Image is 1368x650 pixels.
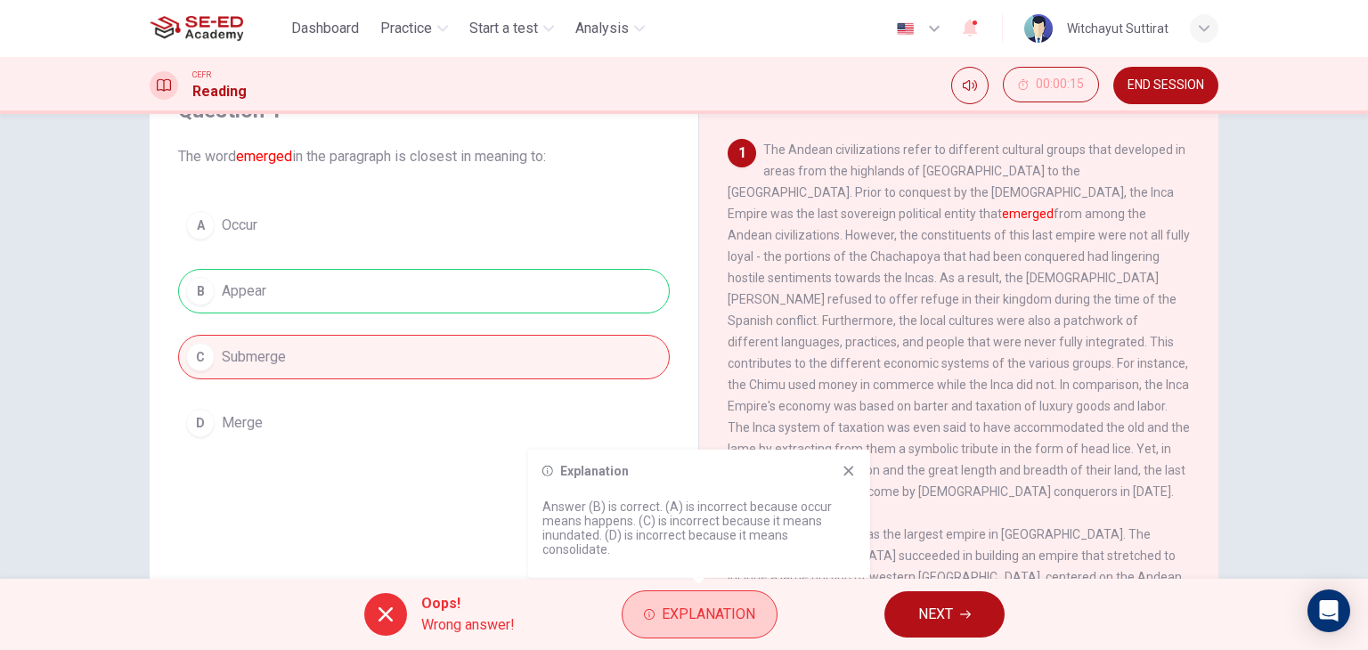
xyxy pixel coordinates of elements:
[560,464,629,478] h6: Explanation
[951,67,989,104] div: Mute
[1067,18,1168,39] div: Witchayut Suttirat
[236,148,292,165] font: emerged
[150,11,243,46] img: SE-ED Academy logo
[1128,78,1204,93] span: END SESSION
[192,69,211,81] span: CEFR
[469,18,538,39] span: Start a test
[542,500,856,557] p: Answer (B) is correct. (A) is incorrect because occur means happens. (C) is incorrect because it ...
[662,602,755,627] span: Explanation
[1036,77,1084,92] span: 00:00:15
[894,22,916,36] img: en
[1307,589,1350,632] div: Open Intercom Messenger
[291,18,359,39] span: Dashboard
[918,602,953,627] span: NEXT
[1002,207,1054,221] font: emerged
[728,139,756,167] div: 1
[1003,67,1099,104] div: Hide
[421,614,515,636] span: Wrong answer!
[192,81,247,102] h1: Reading
[728,142,1190,499] span: The Andean civilizations refer to different cultural groups that developed in areas from the high...
[575,18,629,39] span: Analysis
[178,146,670,167] span: The word in the paragraph is closest in meaning to:
[421,593,515,614] span: Oops!
[1024,14,1053,43] img: Profile picture
[380,18,432,39] span: Practice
